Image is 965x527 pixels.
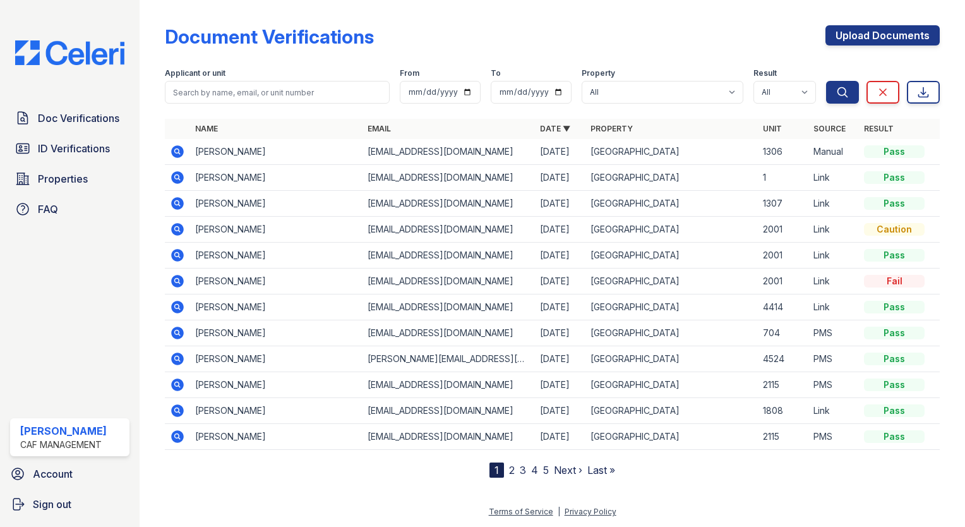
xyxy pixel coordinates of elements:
[535,424,585,450] td: [DATE]
[190,346,363,372] td: [PERSON_NAME]
[5,461,135,487] a: Account
[165,25,374,48] div: Document Verifications
[587,464,615,476] a: Last »
[758,320,808,346] td: 704
[864,124,894,133] a: Result
[190,398,363,424] td: [PERSON_NAME]
[363,269,535,294] td: [EMAIL_ADDRESS][DOMAIN_NAME]
[864,404,925,417] div: Pass
[363,320,535,346] td: [EMAIL_ADDRESS][DOMAIN_NAME]
[535,165,585,191] td: [DATE]
[10,106,129,131] a: Doc Verifications
[758,424,808,450] td: 2115
[585,165,758,191] td: [GEOGRAPHIC_DATA]
[808,294,859,320] td: Link
[491,68,501,78] label: To
[758,139,808,165] td: 1306
[190,424,363,450] td: [PERSON_NAME]
[543,464,549,476] a: 5
[864,275,925,288] div: Fail
[864,249,925,262] div: Pass
[10,166,129,191] a: Properties
[585,398,758,424] td: [GEOGRAPHIC_DATA]
[509,464,515,476] a: 2
[808,320,859,346] td: PMS
[535,217,585,243] td: [DATE]
[808,165,859,191] td: Link
[10,136,129,161] a: ID Verifications
[808,217,859,243] td: Link
[190,372,363,398] td: [PERSON_NAME]
[758,243,808,269] td: 2001
[758,191,808,217] td: 1307
[165,81,390,104] input: Search by name, email, or unit number
[535,346,585,372] td: [DATE]
[520,464,526,476] a: 3
[808,398,859,424] td: Link
[190,139,363,165] td: [PERSON_NAME]
[190,217,363,243] td: [PERSON_NAME]
[5,492,135,517] a: Sign out
[590,124,633,133] a: Property
[585,139,758,165] td: [GEOGRAPHIC_DATA]
[864,145,925,158] div: Pass
[565,507,616,516] a: Privacy Policy
[758,294,808,320] td: 4414
[585,269,758,294] td: [GEOGRAPHIC_DATA]
[864,353,925,365] div: Pass
[190,269,363,294] td: [PERSON_NAME]
[864,197,925,210] div: Pass
[585,372,758,398] td: [GEOGRAPHIC_DATA]
[190,165,363,191] td: [PERSON_NAME]
[808,191,859,217] td: Link
[808,269,859,294] td: Link
[808,243,859,269] td: Link
[400,68,419,78] label: From
[808,424,859,450] td: PMS
[20,439,107,451] div: CAF Management
[864,430,925,443] div: Pass
[38,141,110,156] span: ID Verifications
[5,40,135,65] img: CE_Logo_Blue-a8612792a0a2168367f1c8372b55b34899dd931a85d93a1a3d3e32e68fde9ad4.png
[363,294,535,320] td: [EMAIL_ADDRESS][DOMAIN_NAME]
[190,320,363,346] td: [PERSON_NAME]
[825,25,940,45] a: Upload Documents
[758,165,808,191] td: 1
[808,346,859,372] td: PMS
[38,171,88,186] span: Properties
[535,294,585,320] td: [DATE]
[864,171,925,184] div: Pass
[535,398,585,424] td: [DATE]
[535,139,585,165] td: [DATE]
[195,124,218,133] a: Name
[363,424,535,450] td: [EMAIL_ADDRESS][DOMAIN_NAME]
[540,124,570,133] a: Date ▼
[864,301,925,313] div: Pass
[20,423,107,439] div: [PERSON_NAME]
[363,346,535,372] td: [PERSON_NAME][EMAIL_ADDRESS][PERSON_NAME][DOMAIN_NAME]
[363,165,535,191] td: [EMAIL_ADDRESS][DOMAIN_NAME]
[363,372,535,398] td: [EMAIL_ADDRESS][DOMAIN_NAME]
[33,497,71,512] span: Sign out
[585,424,758,450] td: [GEOGRAPHIC_DATA]
[554,464,582,476] a: Next ›
[585,217,758,243] td: [GEOGRAPHIC_DATA]
[582,68,615,78] label: Property
[864,327,925,339] div: Pass
[363,243,535,269] td: [EMAIL_ADDRESS][DOMAIN_NAME]
[363,139,535,165] td: [EMAIL_ADDRESS][DOMAIN_NAME]
[585,191,758,217] td: [GEOGRAPHIC_DATA]
[535,269,585,294] td: [DATE]
[585,320,758,346] td: [GEOGRAPHIC_DATA]
[368,124,391,133] a: Email
[535,191,585,217] td: [DATE]
[558,507,560,516] div: |
[813,124,846,133] a: Source
[38,202,58,217] span: FAQ
[535,372,585,398] td: [DATE]
[10,197,129,222] a: FAQ
[758,398,808,424] td: 1808
[758,217,808,243] td: 2001
[758,346,808,372] td: 4524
